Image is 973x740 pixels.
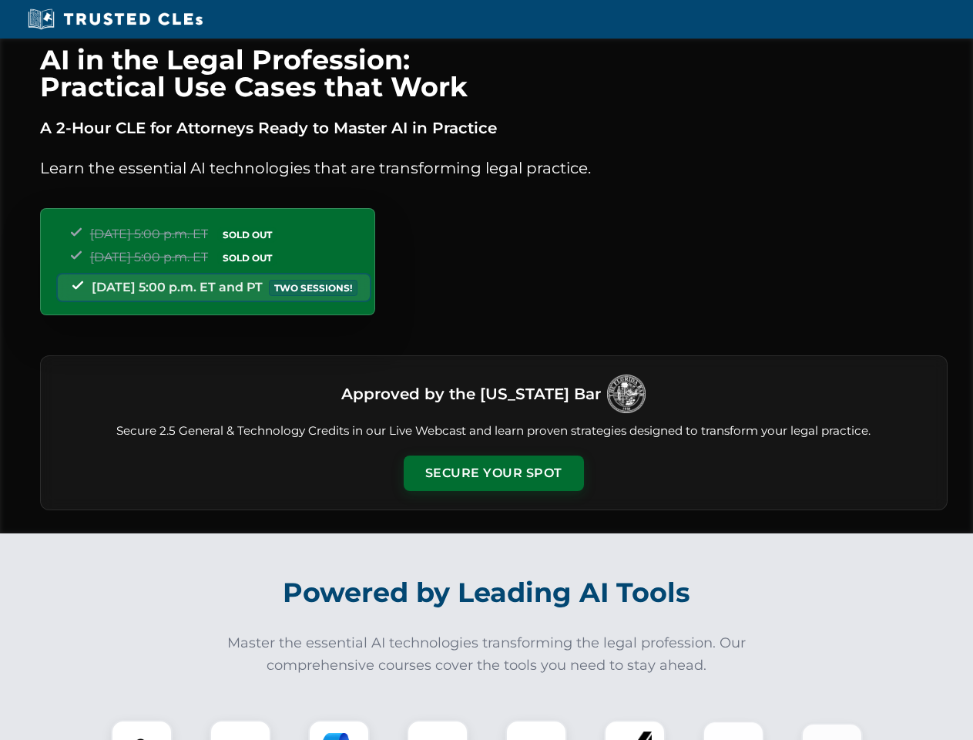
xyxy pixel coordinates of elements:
p: Secure 2.5 General & Technology Credits in our Live Webcast and learn proven strategies designed ... [59,422,928,440]
span: SOLD OUT [217,227,277,243]
p: A 2-Hour CLE for Attorneys Ready to Master AI in Practice [40,116,948,140]
img: Logo [607,375,646,413]
span: [DATE] 5:00 p.m. ET [90,227,208,241]
span: SOLD OUT [217,250,277,266]
button: Secure Your Spot [404,456,584,491]
p: Master the essential AI technologies transforming the legal profession. Our comprehensive courses... [217,632,757,677]
h3: Approved by the [US_STATE] Bar [341,380,601,408]
p: Learn the essential AI technologies that are transforming legal practice. [40,156,948,180]
h2: Powered by Leading AI Tools [60,566,914,620]
img: Trusted CLEs [23,8,207,31]
span: [DATE] 5:00 p.m. ET [90,250,208,264]
h1: AI in the Legal Profession: Practical Use Cases that Work [40,46,948,100]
